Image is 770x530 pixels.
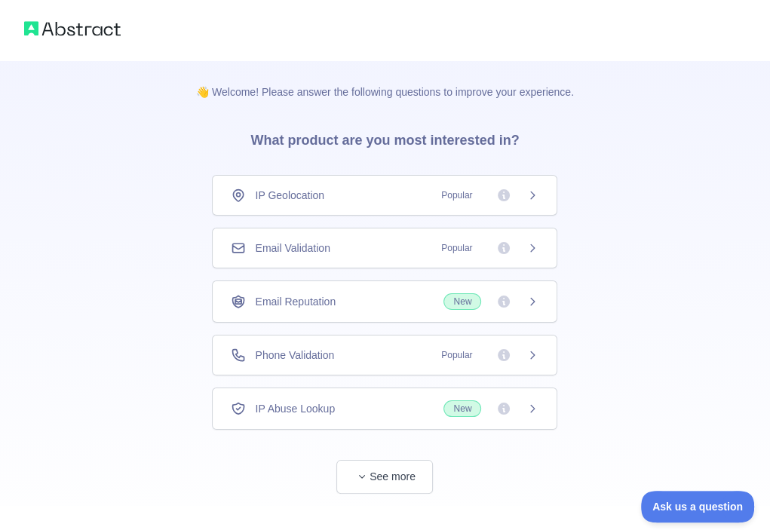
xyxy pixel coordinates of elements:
span: IP Abuse Lookup [255,401,335,416]
h3: What product are you most interested in? [226,100,543,175]
button: See more [336,460,433,494]
span: Popular [432,348,481,363]
span: IP Geolocation [255,188,324,203]
span: New [443,293,481,310]
span: Phone Validation [255,348,334,363]
iframe: Toggle Customer Support [641,491,755,522]
p: 👋 Welcome! Please answer the following questions to improve your experience. [172,60,598,100]
span: Email Reputation [255,294,336,309]
span: Email Validation [255,240,330,256]
span: Popular [432,188,481,203]
img: Abstract logo [24,18,121,39]
span: New [443,400,481,417]
span: Popular [432,240,481,256]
